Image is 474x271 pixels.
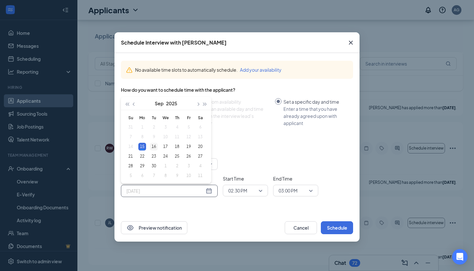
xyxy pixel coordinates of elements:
div: No available time slots to automatically schedule. [135,66,348,73]
th: We [160,113,171,122]
button: Cancel [285,221,317,234]
td: 2025-10-02 [171,161,183,171]
span: 02:30 PM [228,186,247,195]
div: 28 [127,162,134,170]
td: 2025-09-29 [136,161,148,171]
div: 3 [185,162,193,170]
span: End Time [273,175,318,182]
td: 2025-09-21 [125,151,136,161]
button: Close [342,32,360,53]
td: 2025-10-07 [148,171,160,181]
div: How do you want to schedule time with the applicant? [121,87,353,93]
td: 2025-09-15 [136,142,148,151]
div: 8 [162,172,169,180]
button: 2025 [166,97,177,110]
td: 2025-10-08 [160,171,171,181]
div: 9 [173,172,181,180]
div: Set a specific day and time [283,98,348,105]
th: Fr [183,113,194,122]
button: Add your availability [240,66,281,73]
button: EyePreview notification [121,221,187,234]
div: 23 [150,152,158,160]
button: Schedule [321,221,353,234]
th: Th [171,113,183,122]
td: 2025-09-20 [194,142,206,151]
div: 24 [162,152,169,160]
div: 29 [138,162,146,170]
div: 21 [127,152,134,160]
div: 19 [185,143,193,151]
th: Mo [136,113,148,122]
button: Sep [155,97,163,110]
div: 2 [173,162,181,170]
td: 2025-09-26 [183,151,194,161]
td: 2025-09-18 [171,142,183,151]
div: 17 [162,143,169,151]
div: 20 [196,143,204,151]
td: 2025-10-01 [160,161,171,171]
div: 27 [196,152,204,160]
div: Enter a time that you have already agreed upon with applicant [283,105,348,127]
td: 2025-10-11 [194,171,206,181]
div: Choose an available day and time slot from the interview lead’s calendar [193,105,270,127]
td: 2025-09-23 [148,151,160,161]
div: 11 [196,172,204,180]
div: 22 [138,152,146,160]
td: 2025-09-24 [160,151,171,161]
th: Sa [194,113,206,122]
td: 2025-10-09 [171,171,183,181]
div: 16 [150,143,158,151]
div: 18 [173,143,181,151]
div: 1 [162,162,169,170]
td: 2025-10-06 [136,171,148,181]
div: 10 [185,172,193,180]
svg: Cross [347,39,355,47]
div: 4 [196,162,204,170]
div: Open Intercom Messenger [452,249,468,265]
svg: Eye [126,224,134,232]
div: 25 [173,152,181,160]
div: 26 [185,152,193,160]
input: Sep 15, 2025 [126,187,204,194]
td: 2025-10-03 [183,161,194,171]
td: 2025-09-30 [148,161,160,171]
td: 2025-09-27 [194,151,206,161]
div: 15 [138,143,146,151]
td: 2025-09-16 [148,142,160,151]
td: 2025-09-28 [125,161,136,171]
td: 2025-09-22 [136,151,148,161]
td: 2025-09-19 [183,142,194,151]
span: Start Time [223,175,268,182]
td: 2025-10-05 [125,171,136,181]
div: Select from availability [193,98,270,105]
th: Su [125,113,136,122]
svg: Warning [126,67,133,73]
div: 5 [127,172,134,180]
div: 6 [138,172,146,180]
th: Tu [148,113,160,122]
td: 2025-09-25 [171,151,183,161]
td: 2025-10-04 [194,161,206,171]
div: 7 [150,172,158,180]
div: 30 [150,162,158,170]
span: 03:00 PM [279,186,298,195]
td: 2025-10-10 [183,171,194,181]
div: Schedule Interview with [PERSON_NAME] [121,39,227,46]
td: 2025-09-17 [160,142,171,151]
